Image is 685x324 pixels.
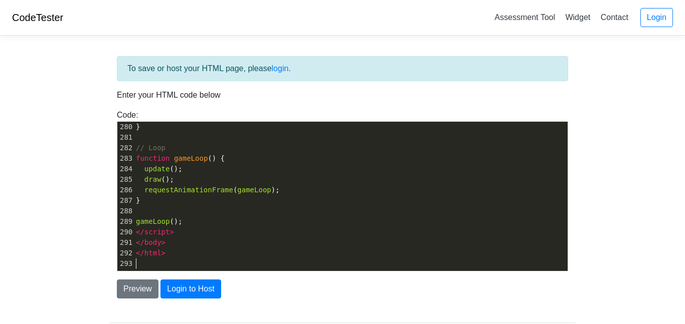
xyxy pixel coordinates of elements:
[117,164,134,174] div: 284
[117,143,134,153] div: 282
[144,165,170,173] span: update
[12,12,63,23] a: CodeTester
[136,154,169,162] span: function
[561,9,594,26] a: Widget
[144,249,161,257] span: html
[136,249,144,257] span: </
[109,109,576,271] div: Code:
[136,123,140,131] span: }
[237,186,271,194] span: gameLoop
[640,8,673,27] a: Login
[117,89,568,101] p: Enter your HTML code below
[136,165,183,173] span: ();
[117,185,134,195] div: 286
[144,175,161,183] span: draw
[136,196,140,204] span: }
[136,144,165,152] span: // Loop
[117,206,134,216] div: 288
[161,238,165,246] span: >
[117,56,568,81] div: To save or host your HTML page, please .
[117,122,134,132] div: 280
[597,9,632,26] a: Contact
[117,153,134,164] div: 283
[136,154,225,162] span: () {
[117,195,134,206] div: 287
[136,186,280,194] span: ( );
[136,228,144,236] span: </
[117,248,134,258] div: 292
[272,64,289,73] a: login
[169,228,174,236] span: >
[144,186,233,194] span: requestAnimationFrame
[490,9,559,26] a: Assessment Tool
[160,279,221,298] button: Login to Host
[117,216,134,227] div: 289
[117,237,134,248] div: 291
[117,258,134,269] div: 293
[117,174,134,185] div: 285
[117,132,134,143] div: 281
[144,228,170,236] span: script
[161,249,165,257] span: >
[136,175,174,183] span: ();
[117,227,134,237] div: 290
[117,279,158,298] button: Preview
[174,154,208,162] span: gameLoop
[136,217,183,225] span: ();
[136,217,169,225] span: gameLoop
[136,238,144,246] span: </
[144,238,161,246] span: body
